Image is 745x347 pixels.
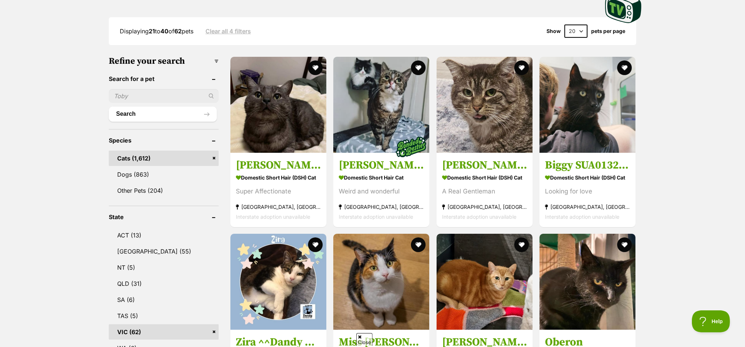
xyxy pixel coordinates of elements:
[174,27,182,35] strong: 62
[339,213,413,219] span: Interstate adoption unavailable
[205,28,251,34] a: Clear all 4 filters
[236,158,321,172] h3: [PERSON_NAME]
[333,152,429,227] a: [PERSON_NAME] & Storm (Located in [GEOGRAPHIC_DATA]) Domestic Short Hair Cat Weird and wonderful ...
[109,137,219,144] header: Species
[437,152,533,227] a: [PERSON_NAME] Domestic Short Hair (DSH) Cat A Real Gentleman [GEOGRAPHIC_DATA], [GEOGRAPHIC_DATA]...
[356,333,372,346] span: Close
[591,28,625,34] label: pets per page
[109,244,219,259] a: [GEOGRAPHIC_DATA] (55)
[411,60,426,75] button: favourite
[545,172,630,182] strong: Domestic Short Hair (DSH) Cat
[333,234,429,330] img: Miss Molly - Domestic Short Hair (DSH) Cat
[442,202,527,211] strong: [GEOGRAPHIC_DATA], [GEOGRAPHIC_DATA]
[339,186,424,196] div: Weird and wonderful
[617,60,632,75] button: favourite
[109,260,219,275] a: NT (5)
[236,172,321,182] strong: Domestic Short Hair (DSH) Cat
[308,60,323,75] button: favourite
[442,213,516,219] span: Interstate adoption unavailable
[540,234,635,330] img: Oberon - Domestic Short Hair (DSH) Cat
[109,324,219,340] a: VIC (62)
[236,202,321,211] strong: [GEOGRAPHIC_DATA], [GEOGRAPHIC_DATA]
[109,56,219,66] h3: Refine your search
[109,75,219,82] header: Search for a pet
[514,60,529,75] button: favourite
[442,172,527,182] strong: Domestic Short Hair (DSH) Cat
[442,158,527,172] h3: [PERSON_NAME]
[230,234,326,330] img: Zira ^^Dandy Cat Rescue^^ - Domestic Short Hair (DSH) Cat
[236,186,321,196] div: Super Affectionate
[546,28,561,34] span: Show
[339,158,424,172] h3: [PERSON_NAME] & Storm (Located in [GEOGRAPHIC_DATA])
[692,310,730,332] iframe: Help Scout Beacon - Open
[617,237,632,252] button: favourite
[339,172,424,182] strong: Domestic Short Hair Cat
[109,214,219,220] header: State
[308,237,323,252] button: favourite
[109,308,219,324] a: TAS (5)
[442,186,527,196] div: A Real Gentleman
[393,128,430,165] img: bonded besties
[333,57,429,153] img: Rosie & Storm (Located in Wantirna South) - Domestic Short Hair Cat
[514,237,529,252] button: favourite
[120,27,193,35] span: Displaying to of pets
[437,57,533,153] img: Clarkson - Domestic Short Hair (DSH) Cat
[149,27,155,35] strong: 21
[545,202,630,211] strong: [GEOGRAPHIC_DATA], [GEOGRAPHIC_DATA]
[109,167,219,182] a: Dogs (863)
[339,202,424,211] strong: [GEOGRAPHIC_DATA], [GEOGRAPHIC_DATA]
[109,292,219,307] a: SA (6)
[230,152,326,227] a: [PERSON_NAME] Domestic Short Hair (DSH) Cat Super Affectionate [GEOGRAPHIC_DATA], [GEOGRAPHIC_DAT...
[109,228,219,243] a: ACT (13)
[109,276,219,291] a: QLD (31)
[411,237,426,252] button: favourite
[545,213,619,219] span: Interstate adoption unavailable
[540,152,635,227] a: Biggy SUA013248 Domestic Short Hair (DSH) Cat Looking for love [GEOGRAPHIC_DATA], [GEOGRAPHIC_DAT...
[109,151,219,166] a: Cats (1,612)
[109,183,219,198] a: Other Pets (204)
[545,186,630,196] div: Looking for love
[545,158,630,172] h3: Biggy SUA013248
[109,89,219,103] input: Toby
[160,27,168,35] strong: 40
[230,57,326,153] img: Milo - Domestic Short Hair (DSH) Cat
[236,213,310,219] span: Interstate adoption unavailable
[540,57,635,153] img: Biggy SUA013248 - Domestic Short Hair (DSH) Cat
[437,234,533,330] img: Amelia - Domestic Short Hair (DSH) Cat
[109,107,217,121] button: Search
